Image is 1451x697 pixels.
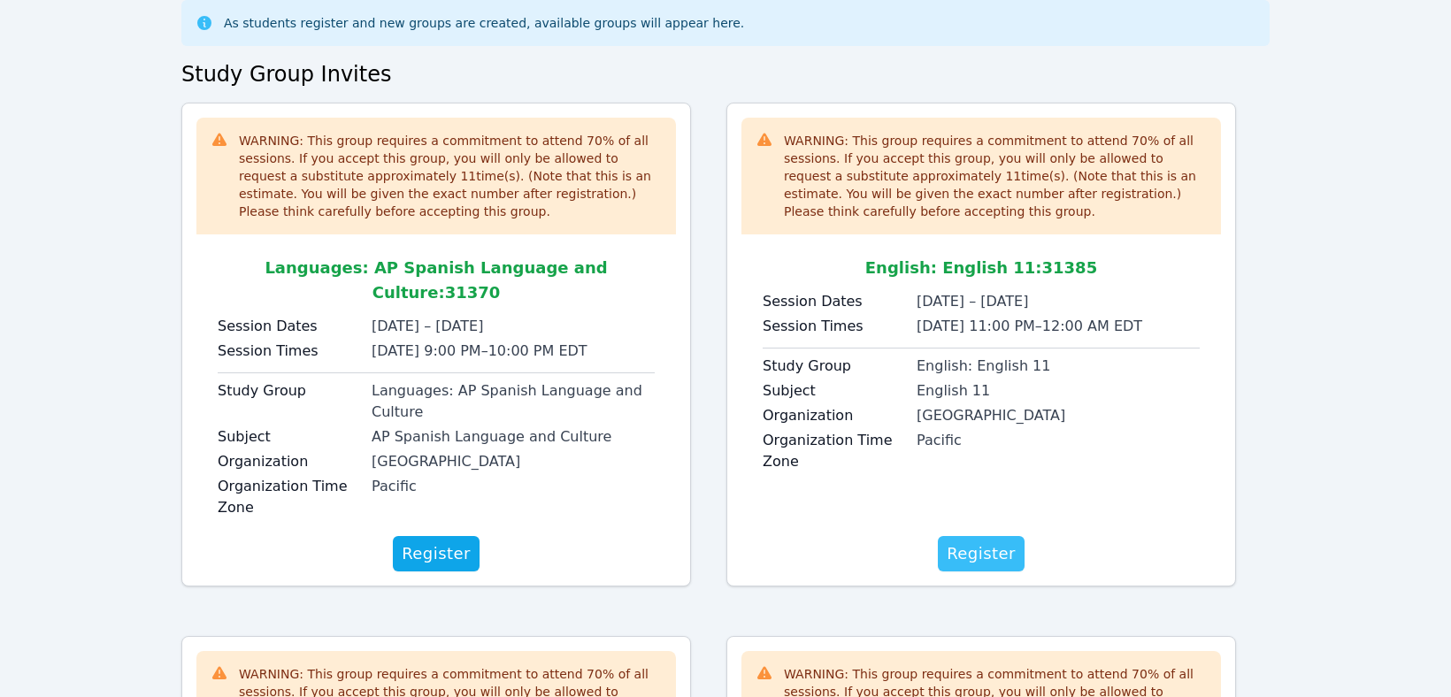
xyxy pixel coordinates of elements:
[763,356,906,377] label: Study Group
[763,316,906,337] label: Session Times
[865,258,1097,277] span: English: English 11 : 31385
[917,293,1028,310] span: [DATE] – [DATE]
[947,541,1016,566] span: Register
[372,451,655,472] div: [GEOGRAPHIC_DATA]
[917,380,1200,402] div: English 11
[372,318,483,334] span: [DATE] – [DATE]
[218,341,361,362] label: Session Times
[218,380,361,402] label: Study Group
[938,536,1025,571] button: Register
[763,430,906,472] label: Organization Time Zone
[763,291,906,312] label: Session Dates
[218,426,361,448] label: Subject
[239,132,662,220] div: WARNING: This group requires a commitment to attend 70 % of all sessions. If you accept this grou...
[917,356,1200,377] div: English: English 11
[372,341,655,362] li: [DATE] 9:00 PM 10:00 PM EDT
[372,380,655,423] div: Languages: AP Spanish Language and Culture
[218,451,361,472] label: Organization
[1035,318,1042,334] span: –
[265,258,607,302] span: Languages: AP Spanish Language and Culture : 31370
[481,342,488,359] span: –
[402,541,471,566] span: Register
[917,430,1200,451] div: Pacific
[784,132,1207,220] div: WARNING: This group requires a commitment to attend 70 % of all sessions. If you accept this grou...
[393,536,480,571] button: Register
[218,316,361,337] label: Session Dates
[763,405,906,426] label: Organization
[218,476,361,518] label: Organization Time Zone
[181,60,1270,88] h2: Study Group Invites
[917,316,1200,337] li: [DATE] 11:00 PM 12:00 AM EDT
[372,426,655,448] div: AP Spanish Language and Culture
[917,405,1200,426] div: [GEOGRAPHIC_DATA]
[372,476,655,497] div: Pacific
[763,380,906,402] label: Subject
[224,14,744,32] div: As students register and new groups are created, available groups will appear here.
